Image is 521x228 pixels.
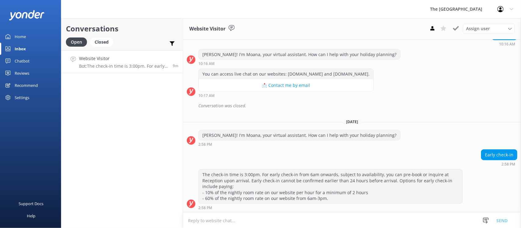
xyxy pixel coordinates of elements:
[15,43,26,55] div: Inbox
[9,10,44,20] img: yonder-white-logo.png
[501,162,515,166] strong: 2:58 PM
[66,23,178,34] h2: Conversations
[198,143,212,146] strong: 2:58 PM
[199,130,400,141] div: [PERSON_NAME]! I'm Moana, your virtual assistant. How can I help with your holiday planning?
[90,38,116,45] a: Closed
[15,55,30,67] div: Chatbot
[189,25,226,33] h3: Website Visitor
[79,63,168,69] p: Bot: The check-in time is 3:00pm. For early check-in from 6am onwards, subject to availability, y...
[481,162,517,166] div: 02:58pm 09-Aug-2025 (UTC -10:00) Pacific/Honolulu
[499,42,515,46] strong: 10:16 AM
[79,55,168,62] h4: Website Visitor
[198,61,400,66] div: 10:16am 06-Aug-2025 (UTC -10:00) Pacific/Honolulu
[15,91,29,104] div: Settings
[199,49,400,60] div: [PERSON_NAME]! I'm Moana, your virtual assistant. How can I help with your holiday planning?
[15,67,29,79] div: Reviews
[491,42,517,46] div: 10:16am 06-Aug-2025 (UTC -10:00) Pacific/Honolulu
[66,37,87,47] div: Open
[15,79,38,91] div: Recommend
[19,198,44,210] div: Support Docs
[198,206,212,210] strong: 2:58 PM
[90,37,113,47] div: Closed
[173,63,178,68] span: 02:58pm 09-Aug-2025 (UTC -10:00) Pacific/Honolulu
[342,119,362,124] span: [DATE]
[463,24,515,34] div: Assign User
[15,30,26,43] div: Home
[198,93,374,98] div: 10:17am 06-Aug-2025 (UTC -10:00) Pacific/Honolulu
[199,79,373,91] button: 📩 Contact me by email
[198,62,215,66] strong: 10:16 AM
[198,205,463,210] div: 02:58pm 09-Aug-2025 (UTC -10:00) Pacific/Honolulu
[66,38,90,45] a: Open
[198,142,400,146] div: 02:58pm 09-Aug-2025 (UTC -10:00) Pacific/Honolulu
[61,50,183,73] a: Website VisitorBot:The check-in time is 3:00pm. For early check-in from 6am onwards, subject to a...
[187,101,517,111] div: 2025-08-07T03:01:42.811
[481,150,517,160] div: Early check-in
[27,210,35,222] div: Help
[466,25,490,32] span: Assign user
[198,101,517,111] div: Conversation was closed.
[199,169,462,204] div: The check-in time is 3:00pm. For early check-in from 6am onwards, subject to availability, you ca...
[199,69,373,79] div: You can access live chat on our websites: [DOMAIN_NAME] and [DOMAIN_NAME].
[198,94,215,98] strong: 10:17 AM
